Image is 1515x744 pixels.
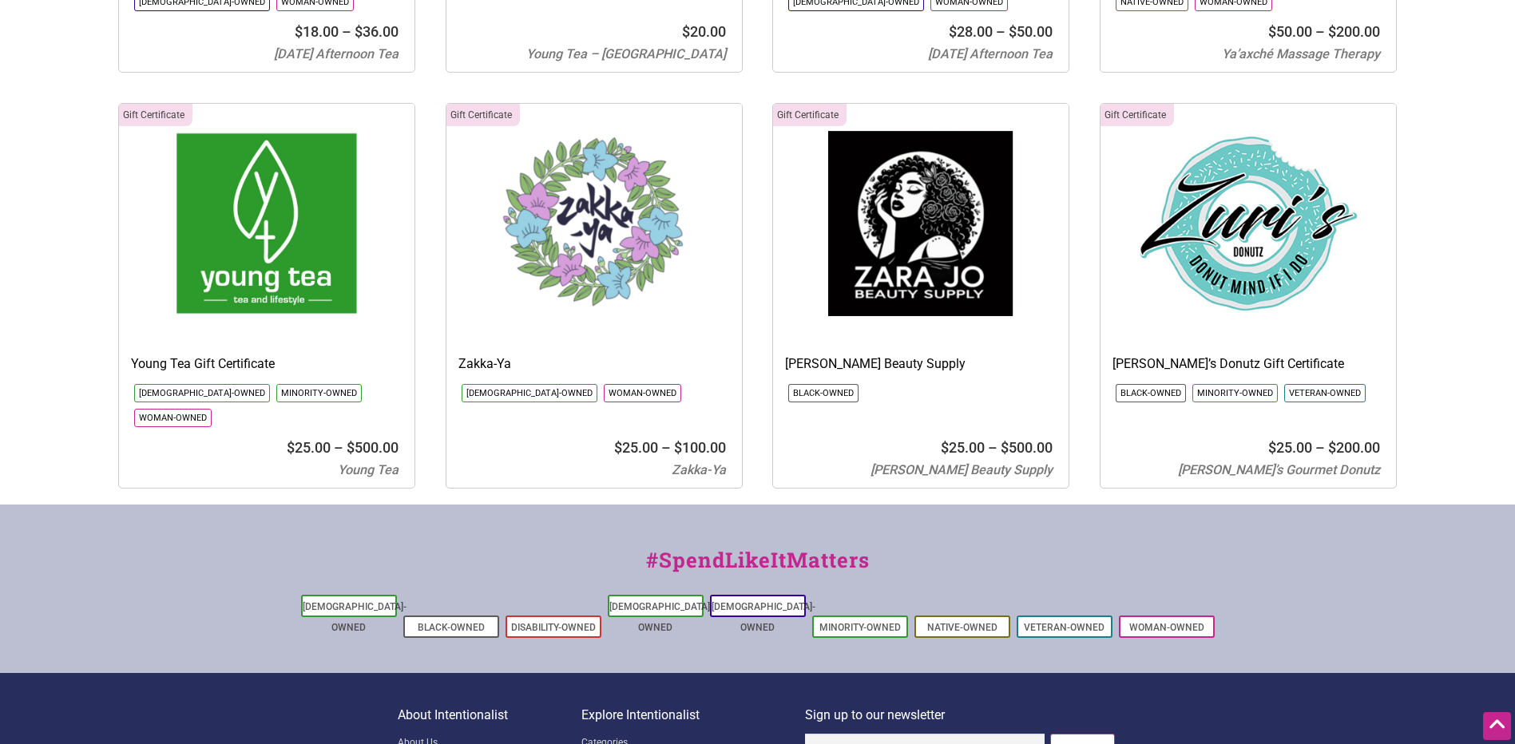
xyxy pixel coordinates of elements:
[398,705,581,726] p: About Intentionalist
[295,23,339,40] bdi: 18.00
[1328,23,1336,40] span: $
[347,439,399,456] bdi: 500.00
[355,23,363,40] span: $
[1101,104,1396,343] img: Zuri Donutz Gift Certificates
[614,439,622,456] span: $
[334,439,343,456] span: –
[1116,384,1186,402] li: Click to show only this community
[1328,23,1380,40] bdi: 200.00
[1328,439,1336,456] span: $
[446,104,520,126] div: Click to show only this category
[1268,23,1312,40] bdi: 50.00
[342,23,351,40] span: –
[988,439,997,456] span: –
[609,601,713,633] a: [DEMOGRAPHIC_DATA]-Owned
[1178,462,1380,477] span: [PERSON_NAME]’s Gourmet Donutz
[131,355,403,373] h3: Young Tea Gift Certificate
[788,384,859,402] li: Click to show only this community
[119,104,414,343] img: Young Tea gift certificates
[674,439,682,456] span: $
[1328,439,1380,456] bdi: 200.00
[674,439,726,456] bdi: 100.00
[819,622,901,633] a: Minority-Owned
[1315,23,1325,40] span: –
[1112,355,1384,373] h3: [PERSON_NAME]’s Donutz Gift Certificate
[347,439,355,456] span: $
[462,384,597,402] li: Click to show only this community
[418,622,485,633] a: Black-Owned
[119,104,192,126] div: Click to show only this category
[949,23,957,40] span: $
[1192,384,1278,402] li: Click to show only this community
[1284,384,1366,402] li: Click to show only this community
[805,705,1117,726] p: Sign up to our newsletter
[996,23,1005,40] span: –
[1222,46,1380,61] span: Ya’axché Massage Therapy
[1483,712,1511,740] div: Scroll Back to Top
[1268,23,1276,40] span: $
[712,601,815,633] a: [DEMOGRAPHIC_DATA]-Owned
[1268,439,1276,456] span: $
[134,409,212,427] li: Click to show only this community
[785,355,1057,373] h3: [PERSON_NAME] Beauty Supply
[1129,622,1204,633] a: Woman-Owned
[1009,23,1017,40] span: $
[661,439,671,456] span: –
[1001,439,1053,456] bdi: 500.00
[295,23,303,40] span: $
[614,439,658,456] bdi: 25.00
[134,384,270,402] li: Click to show only this community
[274,46,399,61] span: [DATE] Afternoon Tea
[1001,439,1009,456] span: $
[338,462,399,477] span: Young Tea
[773,104,847,126] div: Click to show only this category
[941,439,985,456] bdi: 25.00
[511,622,596,633] a: Disability-Owned
[303,601,407,633] a: [DEMOGRAPHIC_DATA]-Owned
[604,384,681,402] li: Click to show only this community
[287,439,331,456] bdi: 25.00
[871,462,1053,477] span: [PERSON_NAME] Beauty Supply
[682,23,726,40] bdi: 20.00
[276,384,362,402] li: Click to show only this community
[682,23,690,40] span: $
[581,705,805,726] p: Explore Intentionalist
[927,622,997,633] a: Native-Owned
[1009,23,1053,40] bdi: 50.00
[1315,439,1325,456] span: –
[1024,622,1105,633] a: Veteran-Owned
[949,23,993,40] bdi: 28.00
[941,439,949,456] span: $
[672,462,726,477] span: Zakka-Ya
[287,439,295,456] span: $
[458,355,730,373] h3: Zakka-Ya
[355,23,399,40] bdi: 36.00
[928,46,1053,61] span: [DATE] Afternoon Tea
[1268,439,1312,456] bdi: 25.00
[526,46,726,61] span: Young Tea – [GEOGRAPHIC_DATA]
[1101,104,1174,126] div: Click to show only this category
